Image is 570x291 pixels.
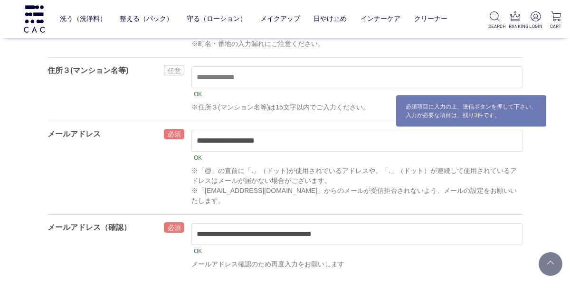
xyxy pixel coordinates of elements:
[361,8,400,30] a: インナーケア
[191,246,204,257] div: OK
[550,23,562,30] p: CART
[191,166,522,206] div: ※「@」の直前に「.」（ドット)が使用されているアドレスや、「.」（ドット）が連続して使用されているアドレスはメールが届かない場合がございます。 ※「[EMAIL_ADDRESS][DOMAIN...
[550,11,562,30] a: CART
[22,5,46,32] img: logo
[509,23,522,30] p: RANKING
[120,8,173,30] a: 整える（パック）
[191,152,204,164] div: OK
[47,66,129,74] label: 住所３(マンション名等)
[191,89,204,100] div: OK
[47,223,131,231] label: メールアドレス（確認）
[529,23,542,30] p: LOGIN
[260,8,300,30] a: メイクアップ
[529,11,542,30] a: LOGIN
[509,11,522,30] a: RANKING
[60,8,106,30] a: 洗う（洗浄料）
[474,112,477,118] span: 3
[488,23,501,30] p: SEARCH
[191,102,522,112] div: ※住所３(マンション名等)は15文字以内でご入力ください。
[187,8,247,30] a: 守る（ローション）
[488,11,501,30] a: SEARCH
[414,8,447,30] a: クリーナー
[47,130,101,138] label: メールアドレス
[191,259,522,269] div: メールアドレス確認のため再度入力をお願いします
[313,8,347,30] a: 日やけ止め
[396,95,547,127] div: 必須項目に入力の上、送信ボタンを押して下さい。 入力が必要な項目は、残り 件です。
